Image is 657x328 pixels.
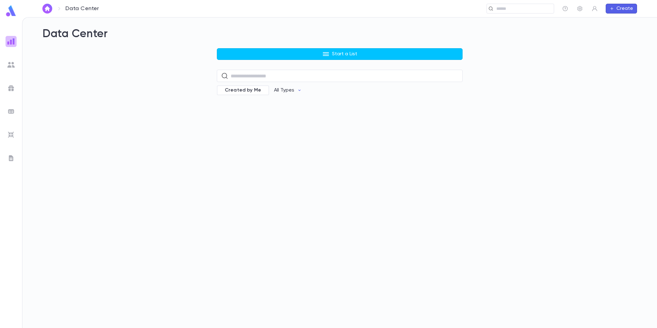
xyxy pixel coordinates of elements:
p: All Types [274,87,294,93]
p: Start a List [332,51,358,57]
div: Created by Me [217,85,269,95]
img: imports_grey.530a8a0e642e233f2baf0ef88e8c9fcb.svg [7,131,15,139]
img: students_grey.60c7aba0da46da39d6d829b817ac14fc.svg [7,61,15,68]
button: Start a List [217,48,463,60]
img: home_white.a664292cf8c1dea59945f0da9f25487c.svg [44,6,51,11]
span: Created by Me [221,87,265,93]
h2: Data Center [42,27,637,41]
button: Create [606,4,637,14]
p: Data Center [65,5,99,12]
img: batches_grey.339ca447c9d9533ef1741baa751efc33.svg [7,108,15,115]
img: reports_gradient.dbe2566a39951672bc459a78b45e2f92.svg [7,38,15,45]
button: All Types [269,84,307,96]
img: campaigns_grey.99e729a5f7ee94e3726e6486bddda8f1.svg [7,84,15,92]
img: letters_grey.7941b92b52307dd3b8a917253454ce1c.svg [7,154,15,162]
img: logo [5,5,17,17]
